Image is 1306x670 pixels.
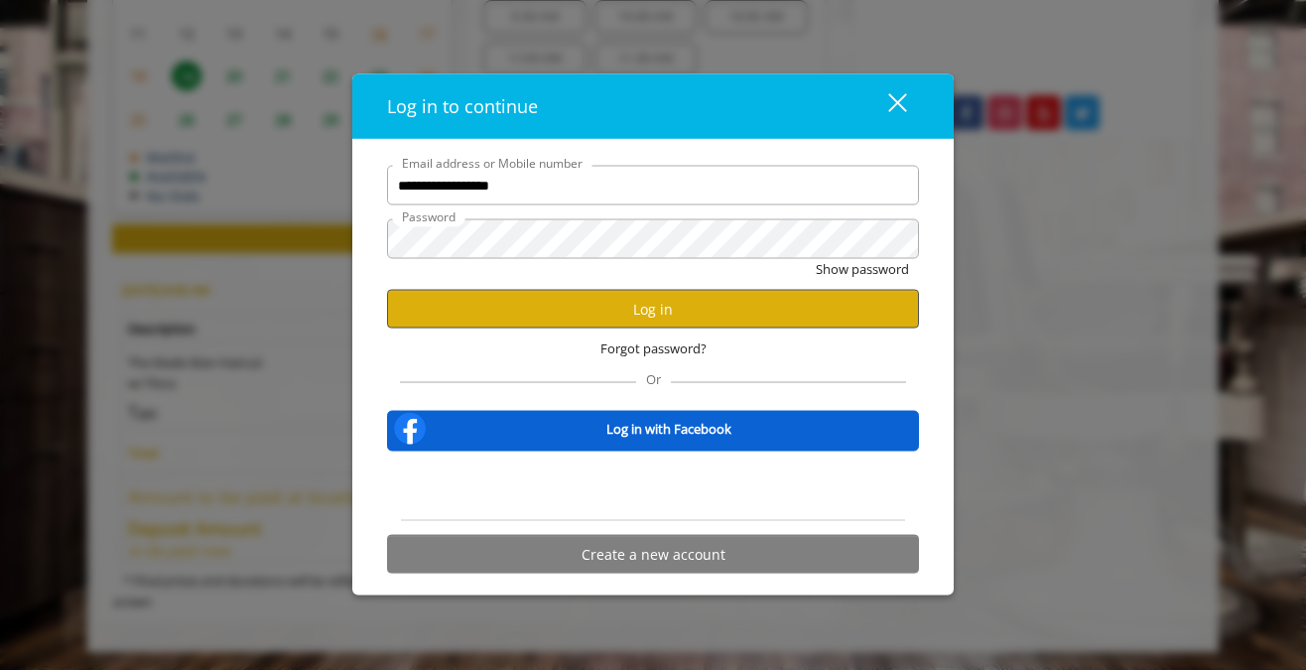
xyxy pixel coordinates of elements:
[387,94,538,118] span: Log in to continue
[606,418,731,439] b: Log in with Facebook
[387,166,919,205] input: Email address or Mobile number
[636,370,671,388] span: Or
[387,219,919,259] input: Password
[553,465,754,508] iframe: Sign in with Google Button
[851,86,919,127] button: close dialog
[816,259,909,280] button: Show password
[392,207,465,226] label: Password
[387,535,919,574] button: Create a new account
[865,91,905,121] div: close dialog
[392,154,592,173] label: Email address or Mobile number
[387,290,919,329] button: Log in
[390,409,430,449] img: facebook-logo
[600,338,707,359] span: Forgot password?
